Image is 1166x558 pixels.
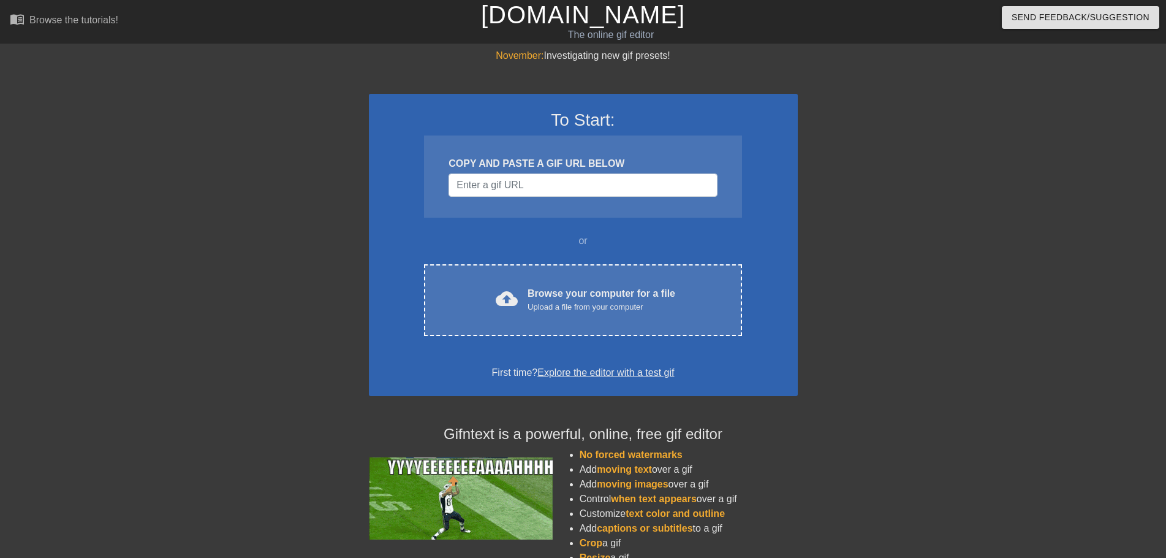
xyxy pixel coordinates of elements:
[580,506,798,521] li: Customize
[537,367,674,378] a: Explore the editor with a test gif
[580,521,798,536] li: Add to a gif
[369,457,553,540] img: football_small.gif
[395,28,827,42] div: The online gif editor
[611,494,697,504] span: when text appears
[528,301,675,313] div: Upload a file from your computer
[496,288,518,310] span: cloud_upload
[449,174,717,197] input: Username
[496,50,543,61] span: November:
[449,156,717,171] div: COPY AND PASTE A GIF URL BELOW
[580,536,798,551] li: a gif
[385,365,782,380] div: First time?
[597,464,652,475] span: moving text
[1012,10,1149,25] span: Send Feedback/Suggestion
[597,479,668,489] span: moving images
[580,492,798,506] li: Control over a gif
[481,1,685,28] a: [DOMAIN_NAME]
[10,12,118,31] a: Browse the tutorials!
[597,523,692,533] span: captions or subtitles
[1002,6,1159,29] button: Send Feedback/Suggestion
[580,477,798,492] li: Add over a gif
[580,462,798,477] li: Add over a gif
[29,15,118,25] div: Browse the tutorials!
[528,286,675,313] div: Browse your computer for a file
[401,234,766,248] div: or
[385,110,782,131] h3: To Start:
[626,508,725,519] span: text color and outline
[580,538,602,548] span: Crop
[580,449,683,460] span: No forced watermarks
[369,426,798,443] h4: Gifntext is a powerful, online, free gif editor
[369,48,798,63] div: Investigating new gif presets!
[10,12,25,26] span: menu_book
